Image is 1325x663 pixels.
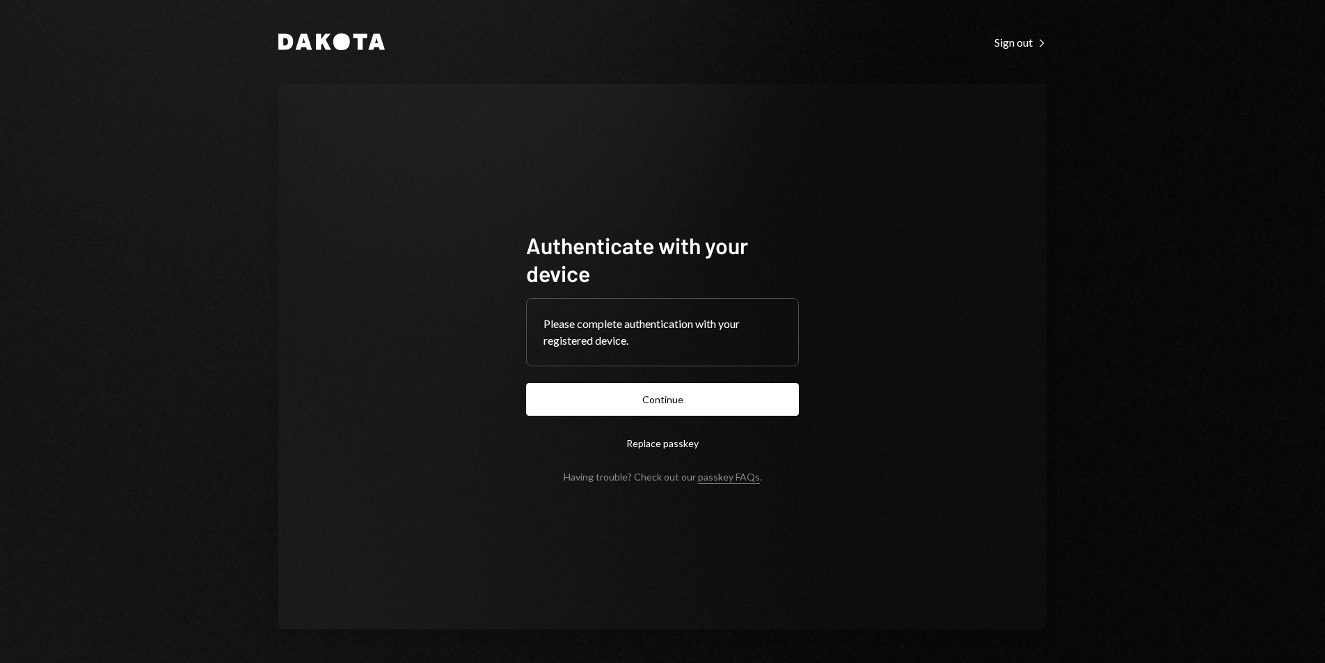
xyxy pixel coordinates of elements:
[564,471,762,483] div: Having trouble? Check out our .
[526,427,799,460] button: Replace passkey
[526,231,799,287] h1: Authenticate with your device
[698,471,760,484] a: passkey FAQs
[994,36,1047,49] div: Sign out
[994,34,1047,49] a: Sign out
[526,383,799,416] button: Continue
[544,315,781,349] div: Please complete authentication with your registered device.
